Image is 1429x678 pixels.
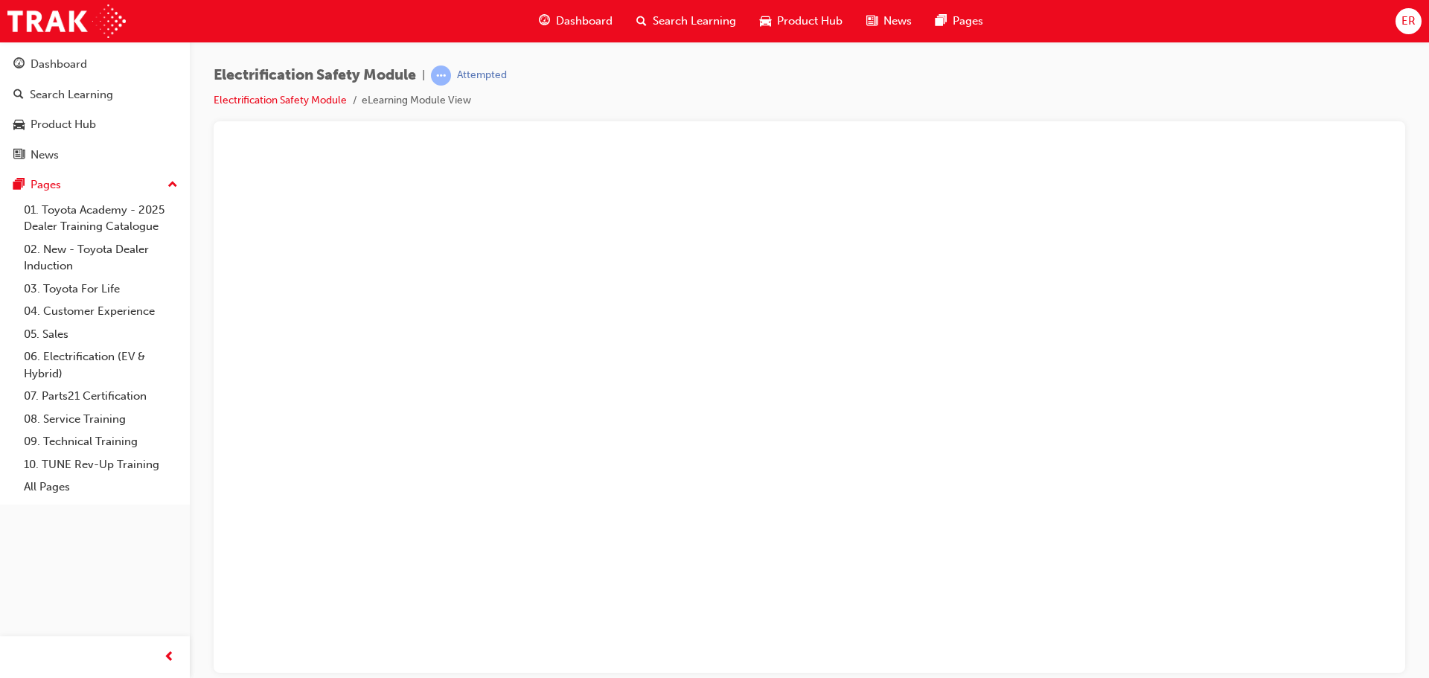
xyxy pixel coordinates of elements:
a: 05. Sales [18,323,184,346]
div: Product Hub [31,116,96,133]
span: car-icon [760,12,771,31]
a: Electrification Safety Module [214,94,347,106]
a: 02. New - Toyota Dealer Induction [18,238,184,278]
a: 09. Technical Training [18,430,184,453]
a: search-iconSearch Learning [624,6,748,36]
a: 04. Customer Experience [18,300,184,323]
span: prev-icon [164,648,175,667]
span: learningRecordVerb_ATTEMPT-icon [431,65,451,86]
span: search-icon [636,12,647,31]
img: Trak [7,4,126,38]
span: guage-icon [539,12,550,31]
a: 03. Toyota For Life [18,278,184,301]
span: up-icon [167,176,178,195]
div: Dashboard [31,56,87,73]
button: ER [1396,8,1422,34]
a: All Pages [18,476,184,499]
a: 07. Parts21 Certification [18,385,184,408]
span: news-icon [866,12,877,31]
a: Product Hub [6,111,184,138]
div: News [31,147,59,164]
span: search-icon [13,89,24,102]
span: Product Hub [777,13,843,30]
a: 08. Service Training [18,408,184,431]
a: Dashboard [6,51,184,78]
div: Pages [31,176,61,194]
button: Pages [6,171,184,199]
span: | [422,67,425,84]
span: Search Learning [653,13,736,30]
a: guage-iconDashboard [527,6,624,36]
a: 10. TUNE Rev-Up Training [18,453,184,476]
a: News [6,141,184,169]
span: Electrification Safety Module [214,67,416,84]
a: car-iconProduct Hub [748,6,854,36]
span: pages-icon [936,12,947,31]
button: DashboardSearch LearningProduct HubNews [6,48,184,171]
a: news-iconNews [854,6,924,36]
span: ER [1401,13,1416,30]
li: eLearning Module View [362,92,471,109]
span: News [883,13,912,30]
span: guage-icon [13,58,25,71]
a: 06. Electrification (EV & Hybrid) [18,345,184,385]
div: Search Learning [30,86,113,103]
span: pages-icon [13,179,25,192]
span: Pages [953,13,983,30]
a: Search Learning [6,81,184,109]
div: Attempted [457,68,507,83]
a: 01. Toyota Academy - 2025 Dealer Training Catalogue [18,199,184,238]
span: news-icon [13,149,25,162]
a: pages-iconPages [924,6,995,36]
span: car-icon [13,118,25,132]
span: Dashboard [556,13,613,30]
